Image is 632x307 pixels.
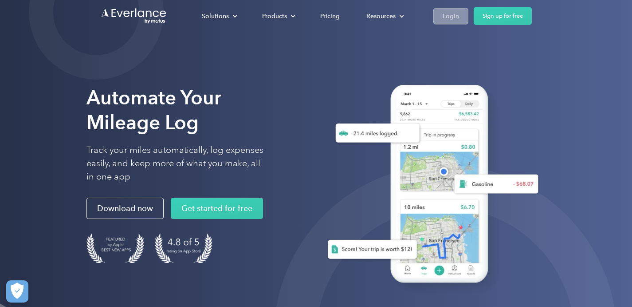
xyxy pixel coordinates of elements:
div: Pricing [320,11,340,22]
a: Sign up for free [474,7,532,25]
div: Resources [366,11,396,22]
img: Badge for Featured by Apple Best New Apps [86,233,144,263]
a: Pricing [311,8,349,24]
p: Track your miles automatically, log expenses easily, and keep more of what you make, all in one app [86,144,264,183]
strong: Automate Your Mileage Log [86,86,221,134]
a: Download now [86,198,164,219]
img: Everlance, mileage tracker app, expense tracking app [314,76,546,296]
div: Products [253,8,302,24]
div: Products [262,11,287,22]
div: Solutions [202,11,229,22]
button: Cookies Settings [6,280,28,303]
div: Resources [357,8,411,24]
img: 4.9 out of 5 stars on the app store [155,233,212,263]
a: Login [433,8,468,24]
a: Go to homepage [101,8,167,24]
div: Solutions [193,8,244,24]
div: Login [443,11,459,22]
a: Get started for free [171,198,263,219]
